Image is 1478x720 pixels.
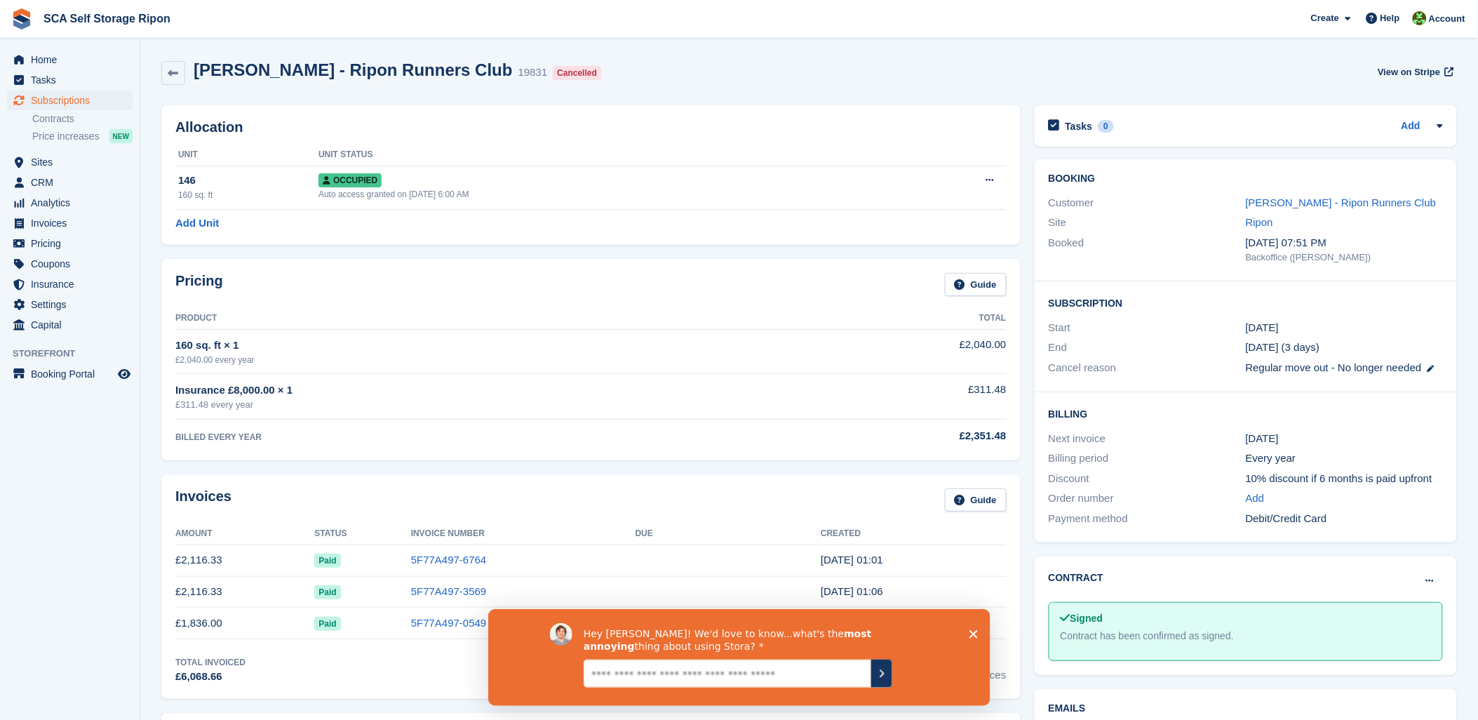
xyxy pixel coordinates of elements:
[821,523,1006,545] th: Created
[1049,215,1246,231] div: Site
[1049,451,1246,467] div: Billing period
[175,545,314,576] td: £2,116.33
[314,523,410,545] th: Status
[31,50,115,69] span: Home
[1429,12,1465,26] span: Account
[636,523,821,545] th: Due
[945,273,1007,296] a: Guide
[1098,120,1114,133] div: 0
[1246,451,1443,467] div: Every year
[31,234,115,253] span: Pricing
[1049,406,1443,420] h2: Billing
[31,91,115,110] span: Subscriptions
[1378,65,1440,79] span: View on Stripe
[1246,511,1443,527] div: Debit/Credit Card
[7,295,133,314] a: menu
[411,617,487,629] a: 5F77A497-0549
[7,50,133,69] a: menu
[31,254,115,274] span: Coupons
[175,273,223,296] h2: Pricing
[1311,11,1339,25] span: Create
[194,60,513,79] h2: [PERSON_NAME] - Ripon Runners Club
[31,315,115,335] span: Capital
[175,382,770,399] div: Insurance £8,000.00 × 1
[175,576,314,608] td: £2,116.33
[411,523,636,545] th: Invoice Number
[1049,431,1246,447] div: Next invoice
[1246,471,1443,487] div: 10% discount if 6 months is paid upfront
[1049,571,1104,585] h2: Contract
[1246,216,1273,228] a: Ripon
[1246,431,1443,447] div: [DATE]
[518,65,548,81] div: 19831
[1049,340,1246,356] div: End
[1066,120,1093,133] h2: Tasks
[175,398,770,412] div: £311.48 every year
[411,585,487,597] a: 5F77A497-3569
[31,213,115,233] span: Invoices
[1049,320,1246,336] div: Start
[175,488,231,512] h2: Invoices
[1413,11,1427,25] img: Kelly Neesham
[7,274,133,294] a: menu
[31,173,115,192] span: CRM
[1380,11,1400,25] span: Help
[1061,611,1431,626] div: Signed
[1061,629,1431,644] div: Contract has been confirmed as signed.
[945,488,1007,512] a: Guide
[1049,295,1443,309] h2: Subscription
[1049,491,1246,507] div: Order number
[821,585,883,597] time: 2024-08-22 00:06:53 UTC
[31,295,115,314] span: Settings
[175,523,314,545] th: Amount
[32,130,100,143] span: Price increases
[178,189,318,201] div: 160 sq. ft
[38,7,176,30] a: SCA Self Storage Ripon
[1246,320,1279,336] time: 2023-08-22 00:00:00 UTC
[1049,173,1443,185] h2: Booking
[11,8,32,29] img: stora-icon-8386f47178a22dfd0bd8f6a31ec36ba5ce8667c1dd55bd0f319d3a0aa187defe.svg
[1049,195,1246,211] div: Customer
[770,307,1007,330] th: Total
[553,66,601,80] div: Cancelled
[1246,251,1443,265] div: Backoffice ([PERSON_NAME])
[770,329,1007,373] td: £2,040.00
[7,315,133,335] a: menu
[7,234,133,253] a: menu
[7,173,133,192] a: menu
[488,609,990,706] iframe: Survey by David from Stora
[175,338,770,354] div: 160 sq. ft × 1
[116,366,133,382] a: Preview store
[1049,360,1246,376] div: Cancel reason
[175,144,318,166] th: Unit
[31,364,115,384] span: Booking Portal
[7,91,133,110] a: menu
[7,70,133,90] a: menu
[175,119,1007,135] h2: Allocation
[31,70,115,90] span: Tasks
[318,188,894,201] div: Auto access granted on [DATE] 6:00 AM
[175,307,770,330] th: Product
[770,428,1007,444] div: £2,351.48
[770,374,1007,420] td: £311.48
[7,254,133,274] a: menu
[175,669,246,685] div: £6,068.66
[1246,341,1320,353] span: [DATE] (3 days)
[175,354,770,366] div: £2,040.00 every year
[1049,471,1246,487] div: Discount
[175,656,246,669] div: Total Invoiced
[314,554,340,568] span: Paid
[1049,703,1443,714] h2: Emails
[175,215,219,232] a: Add Unit
[1246,235,1443,251] div: [DATE] 07:51 PM
[1372,60,1457,84] a: View on Stripe
[32,128,133,144] a: Price increases NEW
[175,431,770,444] div: BILLED EVERY YEAR
[1049,235,1246,265] div: Booked
[821,554,883,566] time: 2025-08-22 00:01:28 UTC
